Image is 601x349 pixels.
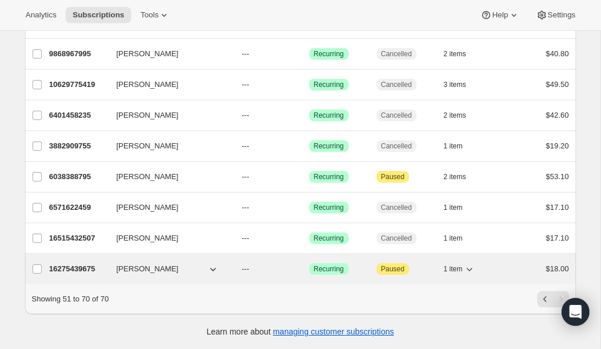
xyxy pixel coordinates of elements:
nav: Pagination [537,291,569,307]
span: Analytics [26,10,56,20]
span: Recurring [314,203,344,212]
button: [PERSON_NAME] [110,75,226,94]
p: 9868967995 [49,48,107,60]
span: Paused [381,264,405,274]
button: Help [473,7,526,23]
span: Recurring [314,172,344,181]
span: 1 item [444,203,463,212]
p: Showing 51 to 70 of 70 [32,293,109,305]
button: Analytics [19,7,63,23]
span: Cancelled [381,80,412,89]
span: Paused [381,172,405,181]
p: 6038388795 [49,171,107,183]
div: 10629775419[PERSON_NAME]---SuccessRecurringCancelled3 items$49.50 [49,77,569,93]
div: 6401458235[PERSON_NAME]---SuccessRecurringCancelled2 items$42.60 [49,107,569,123]
span: [PERSON_NAME] [117,232,179,244]
button: 1 item [444,138,476,154]
span: Recurring [314,49,344,59]
span: 1 item [444,141,463,151]
button: Subscriptions [66,7,131,23]
button: [PERSON_NAME] [110,106,226,125]
span: Recurring [314,141,344,151]
span: 1 item [444,234,463,243]
span: Cancelled [381,49,412,59]
span: Cancelled [381,234,412,243]
span: [PERSON_NAME] [117,202,179,213]
span: Tools [140,10,158,20]
a: managing customer subscriptions [273,327,394,336]
span: [PERSON_NAME] [117,263,179,275]
div: Open Intercom Messenger [562,298,589,326]
span: 3 items [444,80,466,89]
span: Recurring [314,234,344,243]
span: Cancelled [381,111,412,120]
span: Help [492,10,508,20]
span: Recurring [314,80,344,89]
span: Settings [548,10,575,20]
span: 2 items [444,172,466,181]
div: 16515432507[PERSON_NAME]---SuccessRecurringCancelled1 item$17.10 [49,230,569,246]
span: --- [242,203,249,212]
span: Cancelled [381,141,412,151]
button: [PERSON_NAME] [110,168,226,186]
p: 10629775419 [49,79,107,90]
span: $17.10 [546,203,569,212]
div: 9868967995[PERSON_NAME]---SuccessRecurringCancelled2 items$40.80 [49,46,569,62]
span: [PERSON_NAME] [117,79,179,90]
p: 16275439675 [49,263,107,275]
button: [PERSON_NAME] [110,260,226,278]
button: 2 items [444,46,479,62]
span: $53.10 [546,172,569,181]
div: 3882909755[PERSON_NAME]---SuccessRecurringCancelled1 item$19.20 [49,138,569,154]
span: 2 items [444,49,466,59]
p: 3882909755 [49,140,107,152]
span: [PERSON_NAME] [117,140,179,152]
p: 6401458235 [49,110,107,121]
button: [PERSON_NAME] [110,45,226,63]
span: --- [242,111,249,119]
button: [PERSON_NAME] [110,229,226,248]
button: 1 item [444,261,476,277]
span: 1 item [444,264,463,274]
span: $17.10 [546,234,569,242]
button: 1 item [444,199,476,216]
span: --- [242,80,249,89]
span: $18.00 [546,264,569,273]
span: $49.50 [546,80,569,89]
p: 16515432507 [49,232,107,244]
span: [PERSON_NAME] [117,48,179,60]
div: 6038388795[PERSON_NAME]---SuccessRecurringAttentionPaused2 items$53.10 [49,169,569,185]
span: [PERSON_NAME] [117,110,179,121]
button: Previous [537,291,553,307]
span: --- [242,141,249,150]
p: Learn more about [207,326,394,337]
span: Cancelled [381,203,412,212]
span: --- [242,172,249,181]
button: Tools [133,7,177,23]
span: --- [242,234,249,242]
button: [PERSON_NAME] [110,198,226,217]
button: 1 item [444,230,476,246]
div: 6571622459[PERSON_NAME]---SuccessRecurringCancelled1 item$17.10 [49,199,569,216]
span: $42.60 [546,111,569,119]
span: Subscriptions [73,10,124,20]
span: [PERSON_NAME] [117,171,179,183]
span: Recurring [314,264,344,274]
button: 2 items [444,169,479,185]
button: 3 items [444,77,479,93]
button: [PERSON_NAME] [110,137,226,155]
span: Recurring [314,111,344,120]
span: --- [242,49,249,58]
button: 2 items [444,107,479,123]
span: $40.80 [546,49,569,58]
p: 6571622459 [49,202,107,213]
div: 16275439675[PERSON_NAME]---SuccessRecurringAttentionPaused1 item$18.00 [49,261,569,277]
span: $19.20 [546,141,569,150]
button: Settings [529,7,582,23]
span: 2 items [444,111,466,120]
span: --- [242,264,249,273]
